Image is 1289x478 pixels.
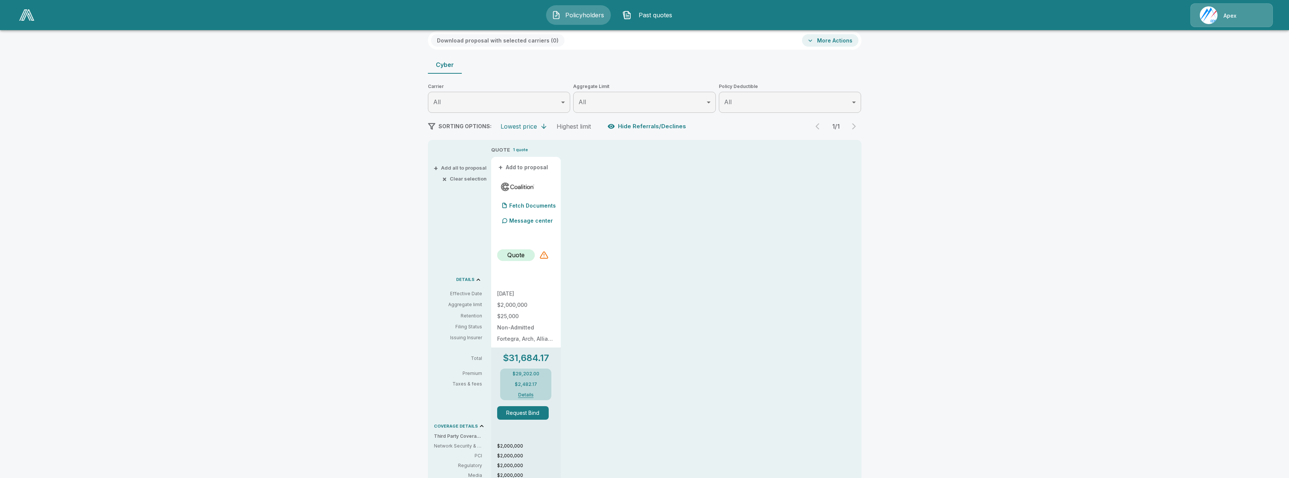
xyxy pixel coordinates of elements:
p: Non-Admitted [497,325,555,330]
div: Highest limit [557,123,591,130]
span: All [578,98,586,106]
p: QUOTE [491,146,510,154]
span: Past quotes [635,11,676,20]
span: SORTING OPTIONS: [438,123,492,129]
p: Total [434,356,488,361]
p: Issuing Insurer [434,334,482,341]
p: $29,202.00 [513,372,539,376]
span: + [434,165,438,170]
p: Premium [434,371,488,376]
button: Hide Referrals/Declines [606,119,689,134]
button: +Add all to proposal [435,165,487,170]
button: ×Clear selection [444,176,487,181]
span: Policy Deductible [719,83,861,90]
span: Aggregate Limit [573,83,716,90]
span: Policyholders [564,11,605,20]
p: Network Security & Privacy Liability [434,443,482,449]
p: COVERAGE DETAILS [434,424,478,428]
p: Message center [509,217,553,225]
span: All [724,98,732,106]
p: $2,000,000 [497,302,555,308]
p: $25,000 [497,314,555,319]
button: More Actions [802,34,858,47]
p: Filing Status [434,323,482,330]
button: Download proposal with selected carriers (0) [431,34,565,47]
span: + [498,165,503,170]
p: 1 / 1 [828,123,843,129]
img: Policyholders Icon [552,11,561,20]
span: All [433,98,441,106]
span: Request Bind [497,406,555,420]
img: coalitioncyber [500,181,535,192]
button: Policyholders IconPolicyholders [546,5,611,25]
span: × [442,176,447,181]
p: DETAILS [456,278,475,282]
p: [DATE] [497,291,555,296]
p: Aggregate limit [434,301,482,308]
div: Lowest price [501,123,537,130]
p: Fetch Documents [509,203,556,208]
p: Quote [507,250,525,259]
p: Effective Date [434,290,482,297]
p: Retention [434,313,482,319]
img: Past quotes Icon [622,11,632,20]
span: Carrier [428,83,571,90]
p: $31,684.17 [503,354,549,363]
button: Details [511,393,541,397]
p: PCI [434,452,482,459]
p: $2,000,000 [497,452,561,459]
p: $2,000,000 [497,443,561,449]
p: Fortegra, Arch, Allianz, Aspen, Vantage [497,336,555,341]
p: Regulatory [434,462,482,469]
p: 1 quote [513,147,528,153]
img: AA Logo [19,9,34,21]
p: $2,000,000 [497,462,561,469]
p: Taxes & fees [434,382,488,386]
button: +Add to proposal [497,163,550,171]
p: Third Party Coverage [434,433,488,440]
button: Request Bind [497,406,549,420]
button: Cyber [428,56,462,74]
p: $2,482.17 [515,382,537,387]
button: Past quotes IconPast quotes [617,5,682,25]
